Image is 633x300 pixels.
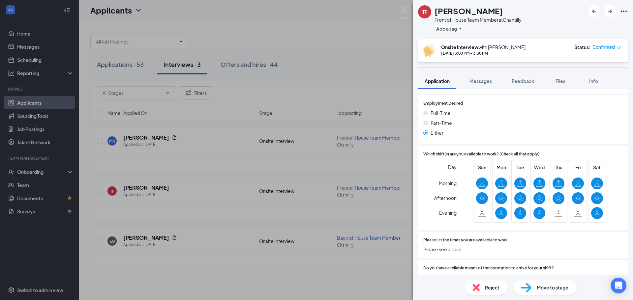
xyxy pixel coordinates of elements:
svg: ArrowRight [606,7,614,15]
span: Info [589,78,598,84]
span: Employment Desired [423,100,463,107]
button: PlusAdd a tag [435,25,464,32]
span: Please list the times you are available to work. [423,237,509,243]
b: Onsite Interview [441,44,478,50]
span: Evening [439,207,457,219]
span: down [617,45,621,50]
span: Yes [431,274,438,281]
span: Sun [476,164,488,171]
span: Fri [572,164,584,171]
span: Morning [439,177,457,189]
span: Feedback [512,78,534,84]
span: Tue [514,164,526,171]
span: Part-Time [431,119,452,126]
h1: [PERSON_NAME] [435,5,503,16]
span: Thu [553,164,564,171]
div: Open Intercom Messenger [611,278,626,293]
span: Which shift(s) are you available to work? (Check all that apply) [423,151,539,157]
svg: Plus [458,27,462,31]
span: Day [448,163,457,171]
span: Either [431,129,443,136]
span: Wed [533,164,545,171]
span: Confirmed [592,44,615,50]
span: Please see above [423,246,622,253]
span: Reject [485,284,499,291]
span: Move to stage [537,284,568,291]
span: Afternoon [434,192,457,204]
div: with [PERSON_NAME] [441,44,526,50]
div: TF [422,9,427,15]
span: Application [425,78,450,84]
div: Status : [574,44,590,50]
span: Do you have a reliable means of transportation to arrive for your shift? [423,265,554,271]
svg: Ellipses [620,7,628,15]
span: Mon [495,164,507,171]
div: Front of House Team Member at Chantilly [435,16,522,23]
span: Sat [591,164,603,171]
button: ArrowRight [604,5,616,17]
button: ArrowLeftNew [588,5,600,17]
span: Files [556,78,565,84]
span: Messages [469,78,492,84]
div: [DATE] 3:00 PM - 3:30 PM [441,50,526,56]
span: Full-Time [431,109,451,117]
svg: ArrowLeftNew [590,7,598,15]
